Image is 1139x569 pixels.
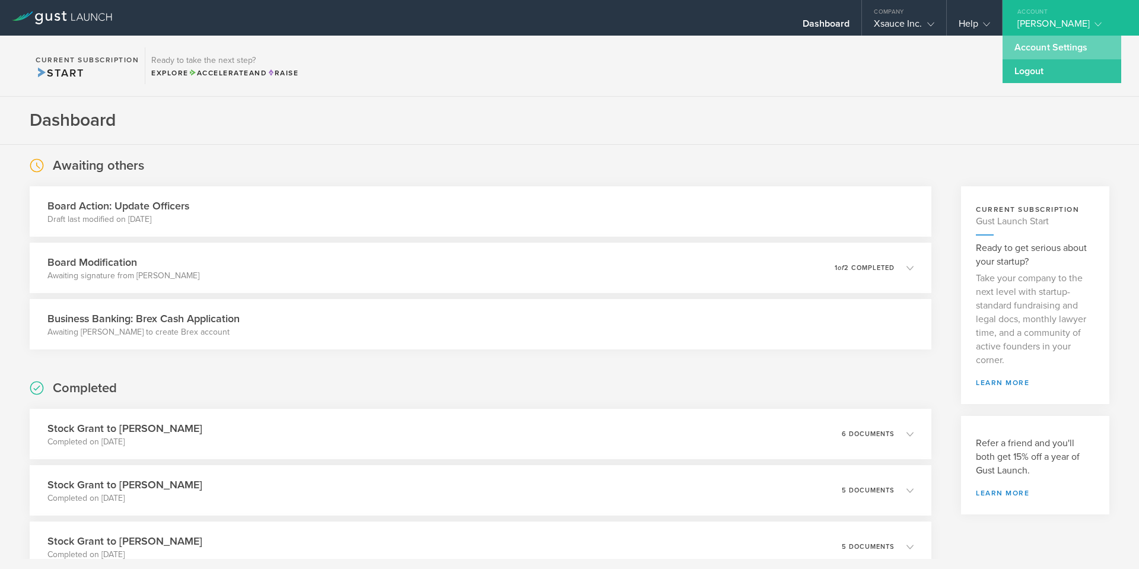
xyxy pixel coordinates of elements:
p: Completed on [DATE] [47,492,202,504]
p: 5 documents [842,487,895,494]
h3: Ready to get serious about your startup? [976,241,1095,269]
span: Start [36,66,84,80]
h3: current subscription [976,204,1095,215]
a: Learn more [976,489,1095,497]
h3: Refer a friend and you'll both get 15% off a year of Gust Launch. [976,437,1095,478]
p: 1 2 completed [835,265,895,271]
iframe: Chat Widget [1080,512,1139,569]
p: 5 documents [842,543,895,550]
h3: Business Banking: Brex Cash Application [47,311,240,326]
h2: Current Subscription [36,56,139,63]
p: Completed on [DATE] [47,549,202,561]
h2: Awaiting others [53,157,144,174]
h3: Stock Grant to [PERSON_NAME] [47,421,202,436]
div: Dashboard [803,18,850,36]
h2: Completed [53,380,117,397]
a: learn more [976,379,1095,386]
div: Help [959,18,990,36]
span: Accelerate [189,69,249,77]
div: Explore [151,68,298,78]
p: Completed on [DATE] [47,436,202,448]
p: 6 documents [842,431,895,437]
p: Draft last modified on [DATE] [47,214,189,225]
div: [PERSON_NAME] [1017,18,1118,36]
div: Ready to take the next step?ExploreAccelerateandRaise [145,47,304,84]
p: Take your company to the next level with startup-standard fundraising and legal docs, monthly law... [976,272,1095,367]
p: Awaiting signature from [PERSON_NAME] [47,270,199,282]
h3: Stock Grant to [PERSON_NAME] [47,533,202,549]
span: and [189,69,268,77]
em: of [838,264,844,272]
h3: Board Action: Update Officers [47,198,189,214]
h3: Board Modification [47,255,199,270]
h3: Stock Grant to [PERSON_NAME] [47,477,202,492]
h3: Ready to take the next step? [151,56,298,65]
h4: Gust Launch Start [976,215,1095,228]
p: Awaiting [PERSON_NAME] to create Brex account [47,326,240,338]
span: Raise [267,69,298,77]
div: Xsauce Inc. [874,18,934,36]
